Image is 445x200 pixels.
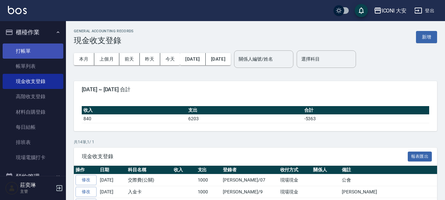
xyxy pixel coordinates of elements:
button: [DATE] [180,53,205,65]
a: 修改 [75,175,97,185]
div: ICONI 大安 [382,7,407,15]
a: 現金收支登錄 [3,74,63,89]
a: 新增 [416,34,437,40]
span: [DATE] ~ [DATE] 合計 [82,86,429,93]
td: [PERSON_NAME]/9 [221,186,278,198]
a: 排班表 [3,135,63,150]
a: 打帳單 [3,43,63,59]
h5: 莊奕琳 [20,182,54,188]
img: Person [5,182,18,195]
span: 現金收支登錄 [82,153,408,160]
td: -5363 [303,114,429,123]
th: 支出 [187,106,302,115]
button: 上個月 [94,53,119,65]
button: save [355,4,368,17]
td: [DATE] [98,174,126,186]
a: 報表匯出 [408,153,432,159]
td: 入金卡 [126,186,172,198]
td: 現場現金 [279,186,312,198]
th: 合計 [303,106,429,115]
button: ICONI 大安 [371,4,409,17]
a: 高階收支登錄 [3,89,63,104]
td: [PERSON_NAME]/07 [221,174,278,186]
th: 收入 [82,106,187,115]
td: [DATE] [98,186,126,198]
td: 現場現金 [279,174,312,186]
a: 修改 [75,187,97,197]
td: 1000 [196,174,222,186]
th: 收入 [172,166,196,174]
td: 840 [82,114,187,123]
button: 櫃檯作業 [3,24,63,41]
th: 日期 [98,166,126,174]
a: 帳單列表 [3,59,63,74]
h2: GENERAL ACCOUNTING RECORDS [74,29,134,33]
th: 登錄者 [221,166,278,174]
td: 1000 [196,186,222,198]
img: Logo [8,6,27,14]
button: 本月 [74,53,94,65]
th: 支出 [196,166,222,174]
button: 前天 [119,53,140,65]
button: 今天 [160,53,180,65]
button: 預約管理 [3,168,63,185]
th: 關係人 [311,166,340,174]
p: 主管 [20,188,54,194]
a: 材料自購登錄 [3,104,63,120]
th: 操作 [74,166,98,174]
p: 共 14 筆, 1 / 1 [74,139,437,145]
a: 每日結帳 [3,120,63,135]
th: 科目名稱 [126,166,172,174]
button: 登出 [412,5,437,17]
button: 昨天 [140,53,160,65]
button: 報表匯出 [408,152,432,162]
button: [DATE] [206,53,231,65]
td: 交際費(公關) [126,174,172,186]
td: 6203 [187,114,302,123]
th: 收付方式 [279,166,312,174]
button: 新增 [416,31,437,43]
a: 現場電腦打卡 [3,150,63,165]
h3: 現金收支登錄 [74,36,134,45]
